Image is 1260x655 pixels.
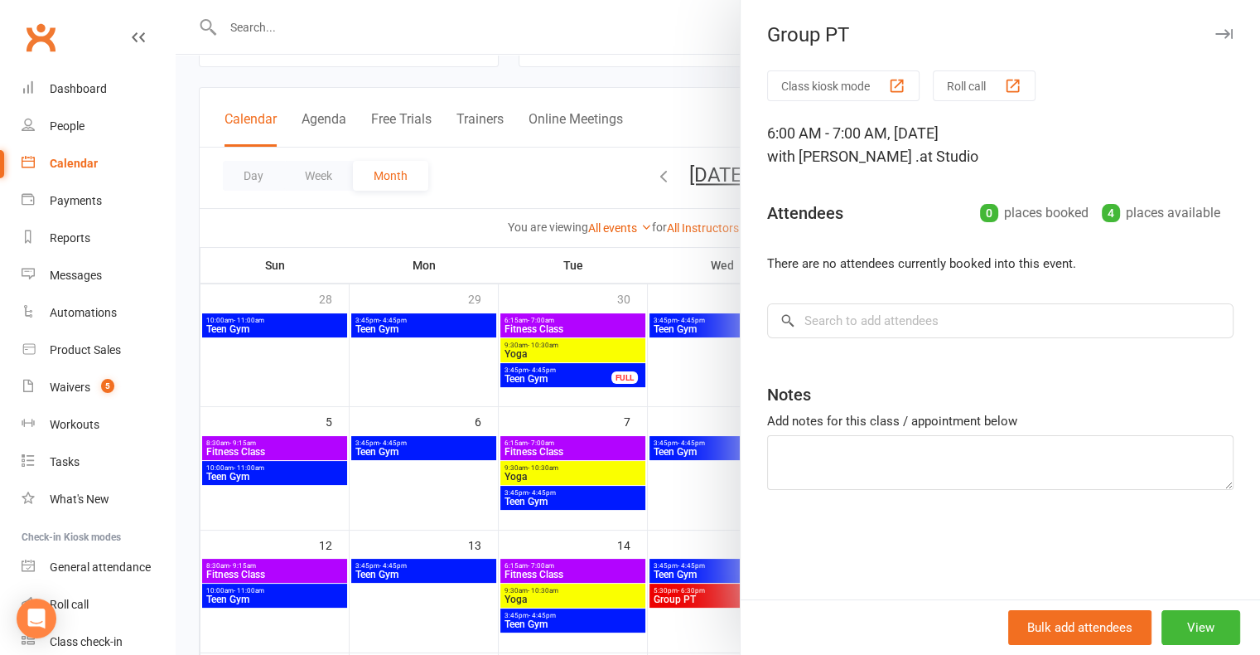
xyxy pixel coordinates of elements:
[50,194,102,207] div: Payments
[767,383,811,406] div: Notes
[933,70,1036,101] button: Roll call
[22,586,175,623] a: Roll call
[50,598,89,611] div: Roll call
[22,257,175,294] a: Messages
[980,204,998,222] div: 0
[50,635,123,648] div: Class check-in
[20,17,61,58] a: Clubworx
[22,444,175,481] a: Tasks
[1102,204,1120,222] div: 4
[17,599,56,638] div: Open Intercom Messenger
[767,201,843,225] div: Attendees
[50,418,99,431] div: Workouts
[50,492,109,506] div: What's New
[22,108,175,145] a: People
[767,303,1233,338] input: Search to add attendees
[22,220,175,257] a: Reports
[1008,610,1151,645] button: Bulk add attendees
[1161,610,1240,645] button: View
[50,82,107,95] div: Dashboard
[50,306,117,319] div: Automations
[50,560,151,574] div: General attendance
[50,269,102,282] div: Messages
[22,145,175,182] a: Calendar
[50,231,90,245] div: Reports
[50,157,98,170] div: Calendar
[22,481,175,518] a: What's New
[920,148,978,165] span: at Studio
[767,411,1233,431] div: Add notes for this class / appointment below
[50,455,80,468] div: Tasks
[50,119,84,133] div: People
[767,148,920,165] span: with [PERSON_NAME] .
[22,549,175,586] a: General attendance kiosk mode
[741,23,1260,46] div: Group PT
[22,70,175,108] a: Dashboard
[767,254,1233,274] li: There are no attendees currently booked into this event.
[50,381,90,394] div: Waivers
[22,182,175,220] a: Payments
[22,369,175,406] a: Waivers 5
[101,379,114,393] span: 5
[22,332,175,369] a: Product Sales
[22,294,175,332] a: Automations
[980,201,1089,225] div: places booked
[767,122,1233,168] div: 6:00 AM - 7:00 AM, [DATE]
[22,406,175,444] a: Workouts
[50,343,121,357] div: Product Sales
[1102,201,1220,225] div: places available
[767,70,920,101] button: Class kiosk mode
